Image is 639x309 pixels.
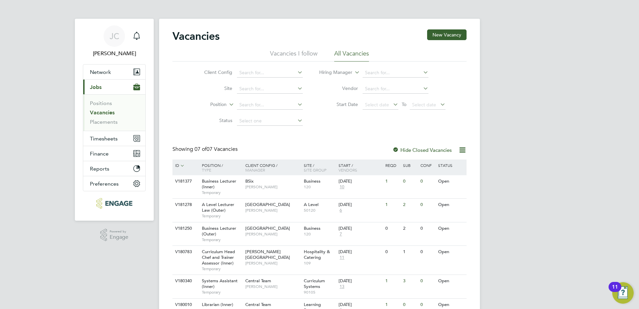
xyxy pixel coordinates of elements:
div: Open [436,222,466,235]
label: Client Config [194,69,232,75]
span: Temporary [202,290,242,295]
div: V180340 [173,275,197,287]
span: 07 of [195,146,207,152]
div: 0 [419,175,436,188]
span: [PERSON_NAME] [245,284,300,289]
div: [DATE] [339,302,382,308]
span: Network [90,69,111,75]
span: To [400,100,408,109]
span: Select date [412,102,436,108]
div: Status [436,160,466,171]
span: [PERSON_NAME] [245,208,300,213]
div: 0 [384,246,401,258]
span: Preferences [90,181,119,187]
label: Hide Closed Vacancies [392,147,452,153]
span: 7 [339,231,343,237]
h2: Vacancies [172,29,220,43]
div: Position / [197,160,244,176]
span: Central Team [245,278,271,284]
span: Jobs [90,84,102,90]
span: Business [304,225,321,231]
div: [DATE] [339,226,382,231]
label: Status [194,117,232,123]
input: Search for... [237,100,303,110]
button: Finance [83,146,145,161]
div: Showing [172,146,239,153]
div: V181377 [173,175,197,188]
span: Engage [110,234,128,240]
div: 1 [401,246,419,258]
span: Manager [245,167,265,173]
span: 120 [304,231,336,237]
img: educationmattersgroup-logo-retina.png [96,198,132,209]
label: Site [194,85,232,91]
div: 0 [419,275,436,287]
div: Sub [401,160,419,171]
span: Powered by [110,229,128,234]
div: [DATE] [339,202,382,208]
span: [GEOGRAPHIC_DATA] [245,202,290,207]
input: Search for... [237,68,303,78]
div: Client Config / [244,160,302,176]
li: All Vacancies [334,49,369,62]
div: 0 [419,199,436,211]
input: Search for... [363,68,428,78]
div: 1 [384,199,401,211]
button: Jobs [83,80,145,94]
div: Open [436,199,466,211]
span: 120 [304,184,336,190]
a: Vacancies [90,109,115,116]
button: Timesheets [83,131,145,146]
button: Open Resource Center, 11 new notifications [612,282,634,304]
a: Placements [90,119,118,125]
div: 0 [419,246,436,258]
div: [DATE] [339,278,382,284]
span: Temporary [202,266,242,272]
div: 0 [384,222,401,235]
div: Open [436,175,466,188]
div: 0 [419,222,436,235]
span: 10 [339,184,345,190]
span: Librarian (Inner) [202,302,233,307]
div: ID [173,160,197,172]
span: [PERSON_NAME] [245,231,300,237]
div: 2 [401,199,419,211]
span: Vendors [339,167,357,173]
input: Select one [237,116,303,126]
span: 11 [339,255,345,261]
div: [DATE] [339,249,382,255]
div: Site / [302,160,337,176]
span: 13 [339,284,345,290]
button: Reports [83,161,145,176]
button: Preferences [83,176,145,191]
div: Open [436,246,466,258]
span: Temporary [202,213,242,219]
div: Reqd [384,160,401,171]
span: Hospitality & Catering [304,249,330,260]
span: Business [304,178,321,184]
span: 50120 [304,208,336,213]
div: Jobs [83,94,145,131]
label: Start Date [319,101,358,107]
div: Open [436,275,466,287]
nav: Main navigation [75,19,154,221]
div: V181250 [173,222,197,235]
label: Vendor [319,85,358,91]
button: Network [83,65,145,79]
span: Central Team [245,302,271,307]
span: James Carey [83,49,146,58]
span: Curriculum Systems [304,278,325,289]
span: Temporary [202,190,242,195]
div: [DATE] [339,179,382,184]
span: A Level Lecturer Law (Outer) [202,202,234,213]
span: 07 Vacancies [195,146,238,152]
div: V180783 [173,246,197,258]
li: Vacancies I follow [270,49,317,62]
div: 11 [612,287,618,296]
span: Systems Assistant (Inner) [202,278,238,289]
span: Select date [365,102,389,108]
span: Temporary [202,237,242,242]
span: Business Lecturer (Outer) [202,225,236,237]
span: Type [202,167,211,173]
span: Site Group [304,167,327,173]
